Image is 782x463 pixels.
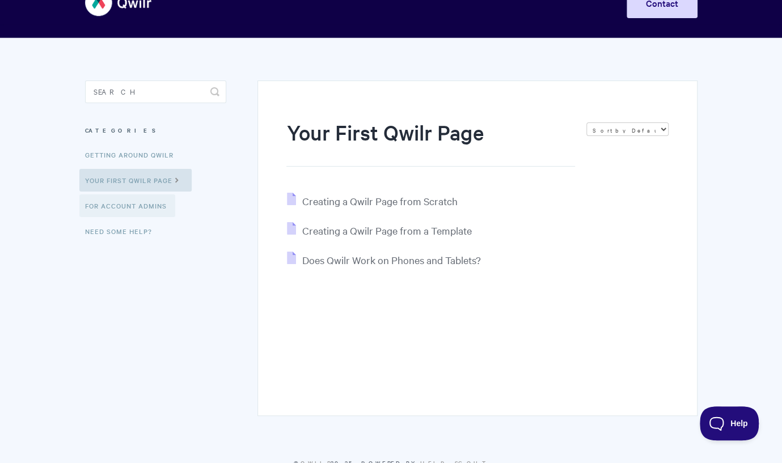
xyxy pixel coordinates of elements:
a: Your First Qwilr Page [79,169,192,192]
input: Search [85,80,226,103]
a: Creating a Qwilr Page from a Template [287,224,471,237]
span: Creating a Qwilr Page from a Template [302,224,471,237]
a: Need Some Help? [85,220,160,243]
a: Getting Around Qwilr [85,143,182,166]
a: Does Qwilr Work on Phones and Tablets? [287,253,480,266]
h1: Your First Qwilr Page [286,118,574,167]
select: Page reloads on selection [586,122,669,136]
a: Creating a Qwilr Page from Scratch [287,194,457,207]
iframe: Toggle Customer Support [700,406,759,440]
span: Creating a Qwilr Page from Scratch [302,194,457,207]
a: For Account Admins [79,194,175,217]
h3: Categories [85,120,226,141]
span: Does Qwilr Work on Phones and Tablets? [302,253,480,266]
